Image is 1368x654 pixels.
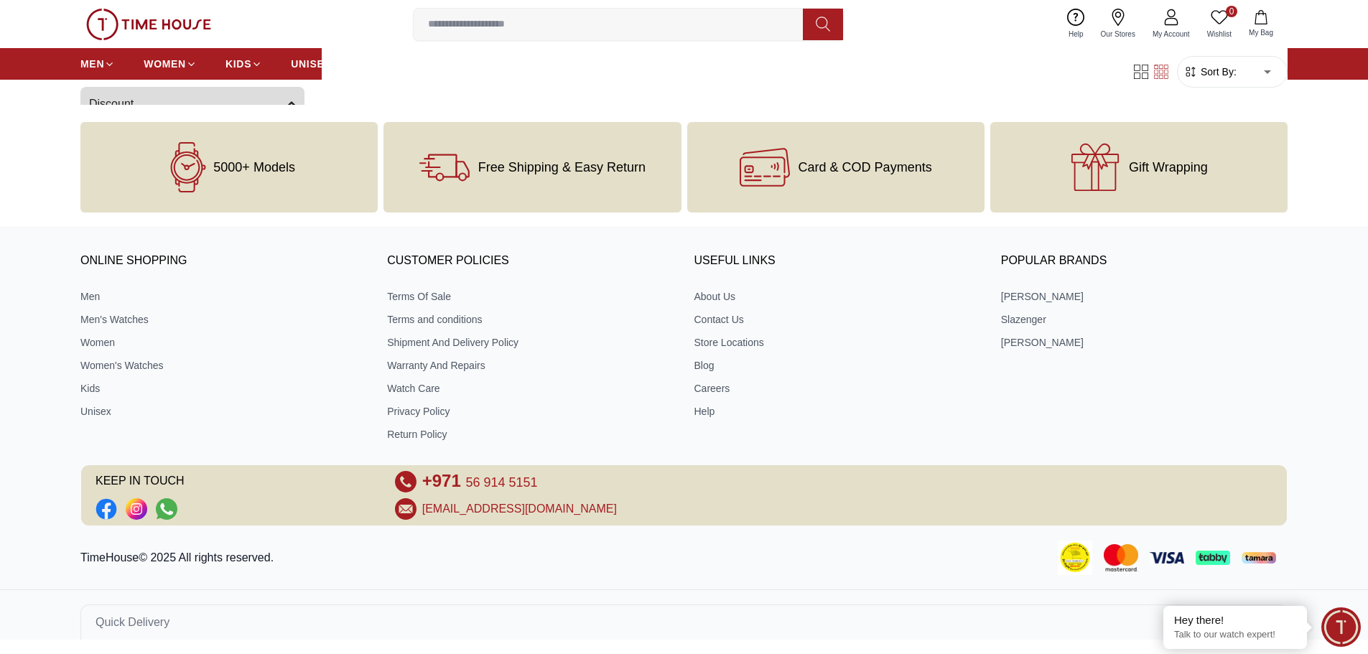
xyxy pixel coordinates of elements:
[96,498,117,520] li: Facebook
[1104,544,1138,571] img: Mastercard
[694,404,981,419] a: Help
[387,335,674,350] a: Shipment And Delivery Policy
[80,87,304,121] button: Discount
[1147,29,1196,39] span: My Account
[387,251,674,272] h3: CUSTOMER POLICIES
[291,51,342,77] a: UNISEX
[1240,7,1282,41] button: My Bag
[422,471,538,492] a: +971 56 914 5151
[89,95,134,113] span: Discount
[80,289,367,304] a: Men
[1095,29,1141,39] span: Our Stores
[694,335,981,350] a: Store Locations
[1058,541,1092,575] img: Consumer Payment
[96,471,375,492] span: KEEP IN TOUCH
[694,312,981,327] a: Contact Us
[1242,552,1276,564] img: Tamara Payment
[213,160,295,174] span: 5000+ Models
[80,381,367,396] a: Kids
[1063,29,1089,39] span: Help
[1321,607,1361,647] div: Chat Widget
[694,289,981,304] a: About Us
[1201,29,1237,39] span: Wishlist
[80,51,115,77] a: MEN
[144,51,197,77] a: WOMEN
[1001,289,1288,304] a: [PERSON_NAME]
[799,160,932,174] span: Card & COD Payments
[1001,251,1288,272] h3: Popular Brands
[80,549,279,566] p: TimeHouse© 2025 All rights reserved.
[1129,160,1208,174] span: Gift Wrapping
[1198,65,1237,79] span: Sort By:
[694,358,981,373] a: Blog
[694,251,981,272] h3: USEFUL LINKS
[80,57,104,71] span: MEN
[86,9,211,40] img: ...
[144,57,186,71] span: WOMEN
[1199,6,1240,42] a: 0Wishlist
[387,358,674,373] a: Warranty And Repairs
[156,498,177,520] a: Social Link
[387,312,674,327] a: Terms and conditions
[126,498,147,520] a: Social Link
[80,312,367,327] a: Men's Watches
[225,51,262,77] a: KIDS
[465,475,537,490] span: 56 914 5151
[80,404,367,419] a: Unisex
[1092,6,1144,42] a: Our Stores
[80,251,367,272] h3: ONLINE SHOPPING
[387,289,674,304] a: Terms Of Sale
[291,57,331,71] span: UNISEX
[1060,6,1092,42] a: Help
[694,381,981,396] a: Careers
[478,160,646,174] span: Free Shipping & Easy Return
[387,404,674,419] a: Privacy Policy
[387,381,674,396] a: Watch Care
[96,498,117,520] a: Social Link
[225,57,251,71] span: KIDS
[387,427,674,442] a: Return Policy
[80,335,367,350] a: Women
[1174,613,1296,627] div: Hey there!
[1183,65,1237,79] button: Sort By:
[1001,335,1288,350] a: [PERSON_NAME]
[1174,629,1296,641] p: Talk to our watch expert!
[1001,312,1288,327] a: Slazenger
[1226,6,1237,17] span: 0
[422,500,617,518] a: [EMAIL_ADDRESS][DOMAIN_NAME]
[1243,27,1279,38] span: My Bag
[80,358,367,373] a: Women's Watches
[1196,551,1230,564] img: Tabby Payment
[1150,552,1184,563] img: Visa
[80,604,1288,640] button: Quick Delivery
[96,614,169,631] span: Quick Delivery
